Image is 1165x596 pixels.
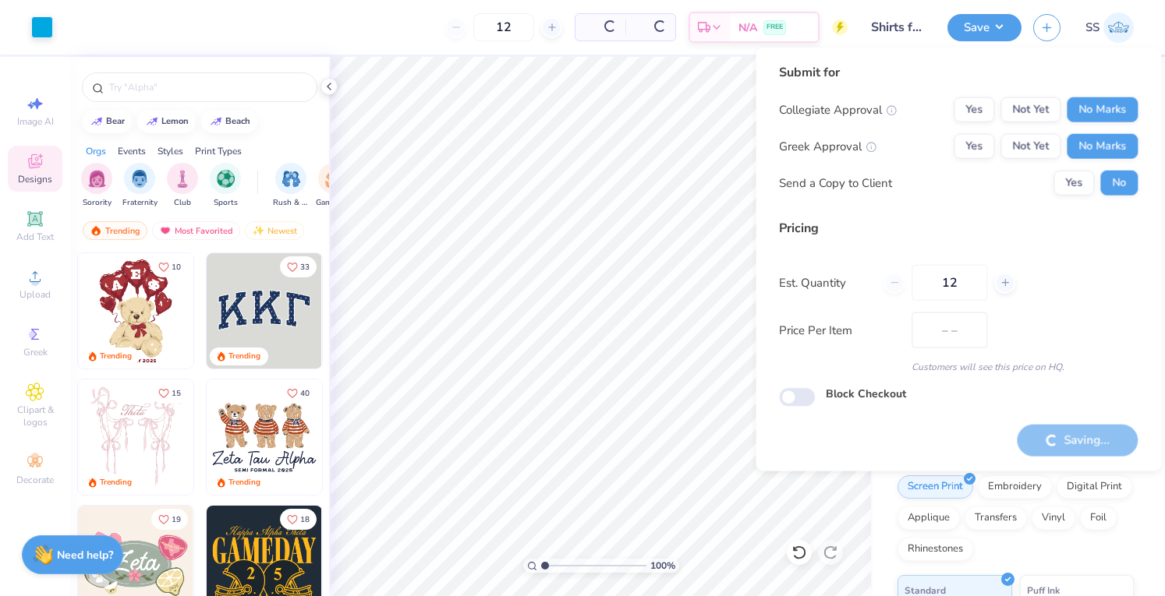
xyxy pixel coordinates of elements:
[779,321,900,339] label: Price Per Item
[912,265,987,301] input: – –
[151,383,188,404] button: Like
[78,253,193,369] img: 587403a7-0594-4a7f-b2bd-0ca67a3ff8dd
[280,509,317,530] button: Like
[16,231,54,243] span: Add Text
[17,115,54,128] span: Image AI
[8,404,62,428] span: Clipart & logos
[217,170,235,188] img: Sports Image
[193,379,308,495] img: d12a98c7-f0f7-4345-bf3a-b9f1b718b86e
[321,253,437,369] img: edfb13fc-0e43-44eb-bea2-bf7fc0dd67f9
[738,19,757,36] span: N/A
[273,163,309,209] div: filter for Rush & Bid
[779,273,872,291] label: Est. Quantity
[118,144,146,158] div: Events
[122,197,158,209] span: Fraternity
[108,79,307,95] input: Try "Alpha"
[174,170,191,188] img: Club Image
[1067,134,1138,159] button: No Marks
[1085,19,1099,37] span: SS
[167,163,198,209] button: filter button
[280,256,317,277] button: Like
[779,219,1138,238] div: Pricing
[131,170,148,188] img: Fraternity Image
[172,390,181,397] span: 15
[1067,97,1138,122] button: No Marks
[300,390,310,397] span: 40
[19,288,51,301] span: Upload
[100,477,132,488] div: Trending
[83,197,112,209] span: Sorority
[228,477,260,488] div: Trending
[195,144,242,158] div: Print Types
[316,197,352,209] span: Game Day
[151,509,188,530] button: Like
[82,110,132,133] button: bear
[965,506,1027,530] div: Transfers
[193,253,308,369] img: e74243e0-e378-47aa-a400-bc6bcb25063a
[954,134,994,159] button: Yes
[273,197,309,209] span: Rush & Bid
[779,360,1138,374] div: Customers will see this price on HQ.
[779,174,892,192] div: Send a Copy to Client
[210,163,241,209] button: filter button
[201,110,257,133] button: beach
[282,170,300,188] img: Rush & Bid Image
[100,351,132,362] div: Trending
[859,12,936,43] input: Untitled Design
[1100,171,1138,196] button: No
[316,163,352,209] button: filter button
[90,225,102,236] img: trending.gif
[1080,506,1117,530] div: Foil
[779,101,897,118] div: Collegiate Approval
[1000,134,1061,159] button: Not Yet
[57,548,113,562] strong: Need help?
[228,351,260,362] div: Trending
[300,263,310,271] span: 33
[78,379,193,495] img: 83dda5b0-2158-48ca-832c-f6b4ef4c4536
[898,506,960,530] div: Applique
[18,173,52,185] span: Designs
[172,516,181,524] span: 19
[214,197,238,209] span: Sports
[152,221,240,240] div: Most Favorited
[650,559,675,573] span: 100 %
[23,346,48,358] span: Greek
[978,475,1052,499] div: Embroidery
[16,474,54,486] span: Decorate
[161,117,189,125] div: lemon
[473,13,534,41] input: – –
[767,22,783,33] span: FREE
[1032,506,1075,530] div: Vinyl
[245,221,304,240] div: Newest
[122,163,158,209] button: filter button
[280,383,317,404] button: Like
[207,379,322,495] img: a3be6b59-b000-4a72-aad0-0c575b892a6b
[122,163,158,209] div: filter for Fraternity
[316,163,352,209] div: filter for Game Day
[210,117,222,126] img: trend_line.gif
[947,14,1022,41] button: Save
[137,110,196,133] button: lemon
[898,475,973,499] div: Screen Print
[225,117,250,125] div: beach
[210,163,241,209] div: filter for Sports
[779,63,1138,82] div: Submit for
[167,163,198,209] div: filter for Club
[300,516,310,524] span: 18
[207,253,322,369] img: 3b9aba4f-e317-4aa7-a679-c95a879539bd
[106,117,125,125] div: bear
[86,144,106,158] div: Orgs
[1085,12,1134,43] a: SS
[158,144,183,158] div: Styles
[151,256,188,277] button: Like
[172,263,181,271] span: 10
[321,379,437,495] img: d12c9beb-9502-45c7-ae94-40b97fdd6040
[1057,475,1132,499] div: Digital Print
[273,163,309,209] button: filter button
[81,163,112,209] div: filter for Sorority
[1053,171,1094,196] button: Yes
[1103,12,1134,43] img: Siddhant Singh
[83,221,147,240] div: Trending
[826,386,906,402] label: Block Checkout
[779,137,876,155] div: Greek Approval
